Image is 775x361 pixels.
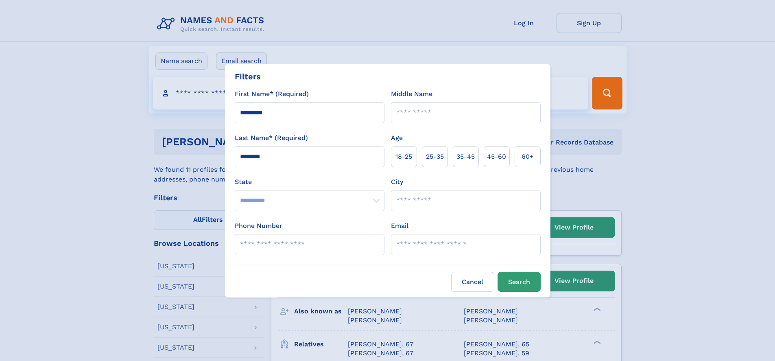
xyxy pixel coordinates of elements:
div: Filters [235,70,261,83]
span: 35‑45 [456,152,475,162]
label: Last Name* (Required) [235,133,308,143]
span: 60+ [522,152,534,162]
span: 25‑35 [426,152,444,162]
button: Search [498,272,541,292]
label: First Name* (Required) [235,89,309,99]
label: Middle Name [391,89,432,99]
label: Age [391,133,403,143]
label: City [391,177,403,187]
label: Phone Number [235,221,282,231]
span: 45‑60 [487,152,506,162]
label: Email [391,221,408,231]
span: 18‑25 [395,152,412,162]
label: State [235,177,384,187]
label: Cancel [451,272,494,292]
